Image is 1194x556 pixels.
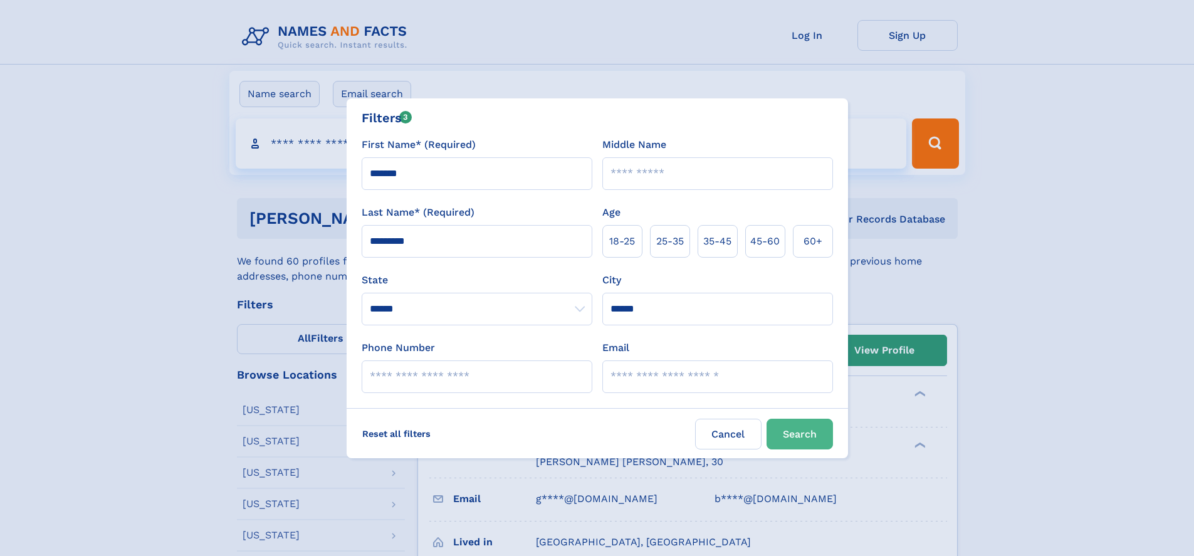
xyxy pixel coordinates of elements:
label: State [362,273,592,288]
label: Age [602,205,621,220]
span: 60+ [804,234,822,249]
span: 25‑35 [656,234,684,249]
label: First Name* (Required) [362,137,476,152]
button: Search [767,419,833,449]
label: Email [602,340,629,355]
label: Phone Number [362,340,435,355]
span: 35‑45 [703,234,731,249]
span: 18‑25 [609,234,635,249]
label: Middle Name [602,137,666,152]
label: Cancel [695,419,762,449]
label: Reset all filters [354,419,439,449]
label: Last Name* (Required) [362,205,474,220]
label: City [602,273,621,288]
div: Filters [362,108,412,127]
span: 45‑60 [750,234,780,249]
